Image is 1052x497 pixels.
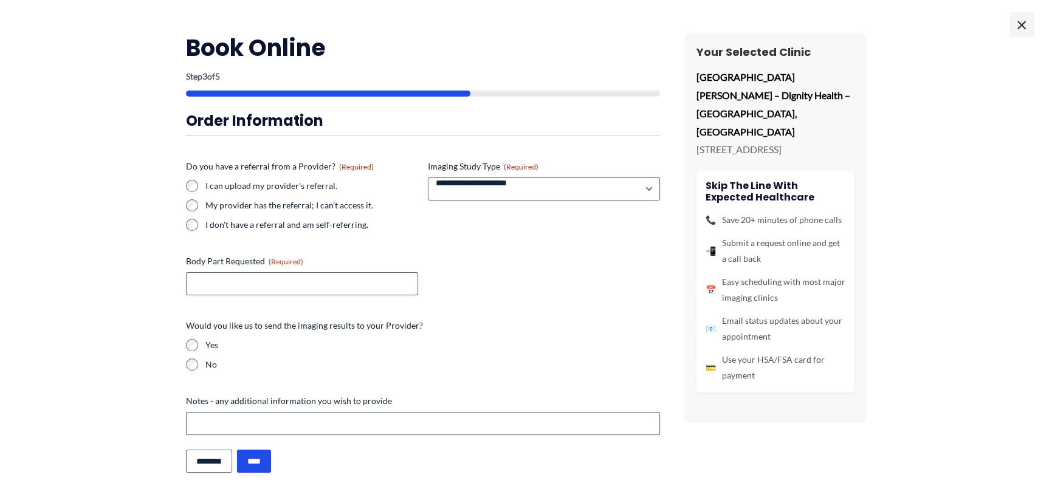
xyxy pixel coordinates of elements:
span: 5 [215,71,220,81]
h2: Book Online [186,33,660,63]
p: [GEOGRAPHIC_DATA][PERSON_NAME] – Dignity Health – [GEOGRAPHIC_DATA], [GEOGRAPHIC_DATA] [696,68,854,140]
li: Save 20+ minutes of phone calls [706,212,845,228]
p: Step of [186,72,660,81]
li: Use your HSA/FSA card for payment [706,352,845,383]
legend: Do you have a referral from a Provider? [186,160,374,173]
span: × [1009,12,1034,36]
h3: Order Information [186,111,660,130]
label: I can upload my provider's referral. [205,180,418,192]
span: (Required) [339,162,374,171]
span: 💳 [706,360,716,375]
label: Notes - any additional information you wish to provide [186,395,660,407]
span: 📞 [706,212,716,228]
h3: Your Selected Clinic [696,45,854,59]
label: No [205,358,660,371]
span: (Required) [504,162,538,171]
p: [STREET_ADDRESS] [696,140,854,159]
span: (Required) [269,257,303,266]
label: I don't have a referral and am self-referring. [205,219,418,231]
span: 📧 [706,321,716,337]
label: Yes [205,339,660,351]
li: Email status updates about your appointment [706,313,845,344]
label: My provider has the referral; I can't access it. [205,199,418,211]
h4: Skip the line with Expected Healthcare [706,180,845,203]
li: Easy scheduling with most major imaging clinics [706,274,845,306]
label: Body Part Requested [186,255,418,267]
legend: Would you like us to send the imaging results to your Provider? [186,320,423,332]
li: Submit a request online and get a call back [706,235,845,267]
label: Imaging Study Type [428,160,660,173]
span: 📲 [706,243,716,259]
span: 3 [202,71,207,81]
span: 📅 [706,282,716,298]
